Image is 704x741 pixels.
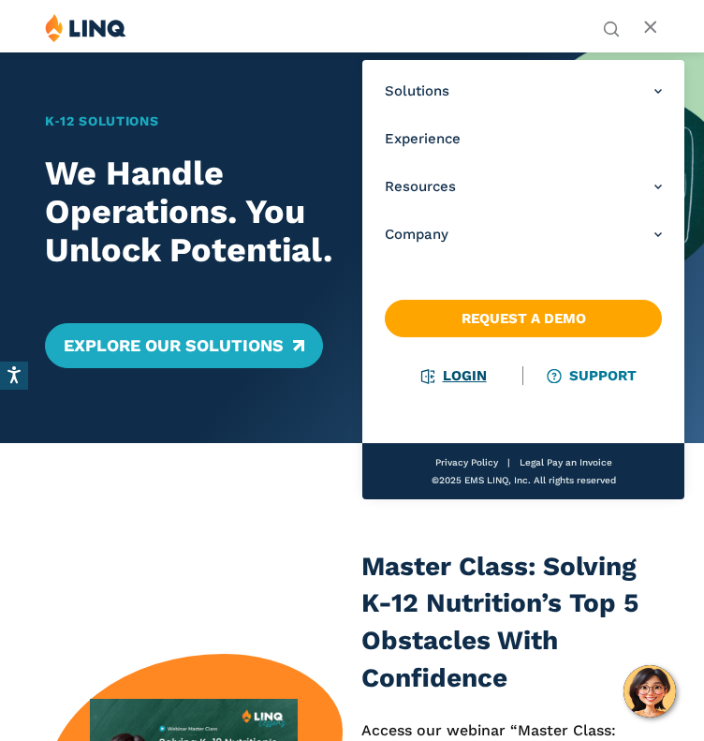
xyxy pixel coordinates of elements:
h3: Master Class: Solving K-12 Nutrition’s Top 5 Obstacles With Confidence [361,548,659,697]
span: ©2025 EMS LINQ, Inc. All rights reserved [431,475,615,485]
span: Experience [385,129,461,149]
button: Open Search Bar [603,19,620,36]
button: Open Main Menu [643,18,659,38]
a: Request a Demo [385,300,662,337]
a: Explore Our Solutions [45,323,323,368]
a: Experience [385,129,662,149]
a: Resources [385,177,662,197]
h2: We Handle Operations. You Unlock Potential. [45,155,382,271]
h1: K‑12 Solutions [45,111,382,131]
a: Login [421,367,486,384]
span: Company [385,225,448,245]
nav: Utility Navigation [603,13,620,36]
a: Pay an Invoice [546,457,611,467]
nav: Primary Navigation [362,60,684,499]
button: Hello, have a question? Let’s chat. [623,665,676,718]
a: Legal [519,457,543,467]
a: Solutions [385,82,662,101]
a: Privacy Policy [434,457,497,467]
a: Support [549,367,637,384]
span: Resources [385,177,456,197]
span: Solutions [385,82,449,101]
img: LINQ | K‑12 Software [45,13,126,42]
a: Company [385,225,662,245]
